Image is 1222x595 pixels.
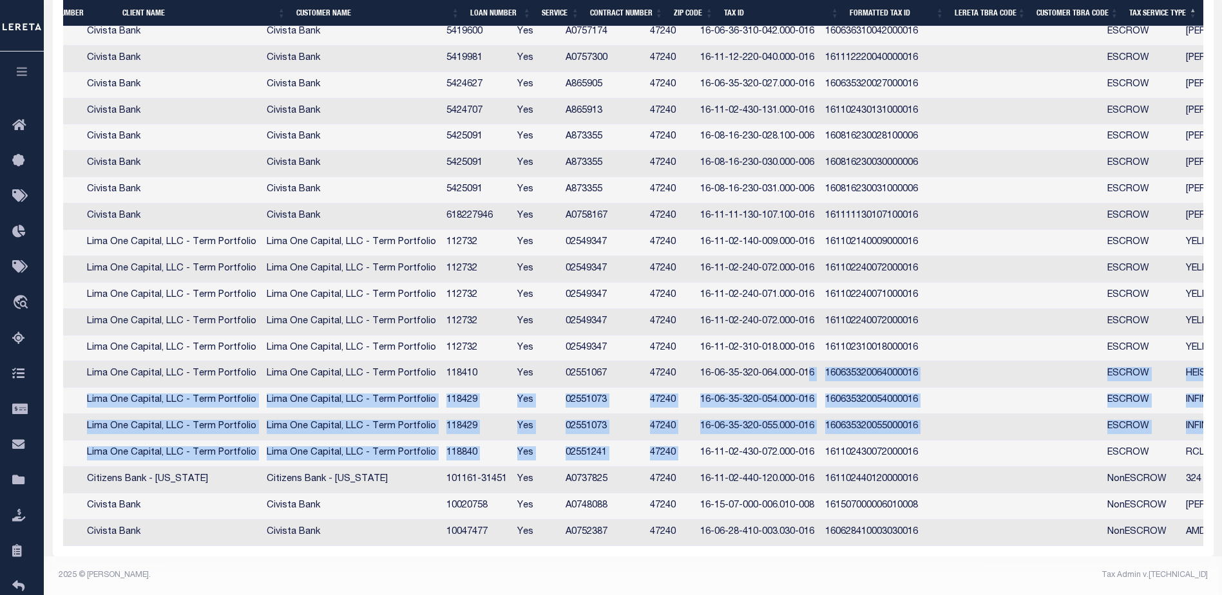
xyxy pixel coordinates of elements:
[441,99,513,125] td: 5424707
[695,256,820,283] td: 16-11-02-240-072.000-016
[512,19,560,46] td: Yes
[441,151,513,177] td: 5425091
[695,414,820,440] td: 16-06-35-320-055.000-016
[695,230,820,256] td: 16-11-02-140-009.000-016
[560,520,645,546] td: A0752387
[645,46,695,72] td: 47240
[441,361,513,388] td: 118410
[820,46,924,72] td: 161112220040000016
[645,19,695,46] td: 47240
[560,283,645,309] td: 02549347
[262,46,441,72] td: Civista Bank
[441,467,513,493] td: 101161-31451
[82,414,262,440] td: Lima One Capital, LLC - Term Portfolio
[820,309,924,335] td: 161102240072000016
[645,388,695,414] td: 47240
[82,283,262,309] td: Lima One Capital, LLC - Term Portfolio
[512,177,560,203] td: Yes
[560,203,645,230] td: A0758167
[645,203,695,230] td: 47240
[512,230,560,256] td: Yes
[441,203,513,230] td: 618227946
[695,388,820,414] td: 16-06-35-320-054.000-016
[695,124,820,151] td: 16-08-16-230-028.100-006
[512,99,560,125] td: Yes
[1102,72,1181,99] td: ESCROW
[441,283,513,309] td: 112732
[695,467,820,493] td: 16-11-02-440-120.000-016
[560,19,645,46] td: A0757174
[262,72,441,99] td: Civista Bank
[645,177,695,203] td: 47240
[441,520,513,546] td: 10047477
[695,46,820,72] td: 16-11-12-220-040.000-016
[262,124,441,151] td: Civista Bank
[560,309,645,335] td: 02549347
[820,72,924,99] td: 160635320027000016
[1102,335,1181,362] td: ESCROW
[695,493,820,520] td: 16-15-07-000-006.010-008
[820,520,924,546] td: 160628410003030016
[560,230,645,256] td: 02549347
[695,309,820,335] td: 16-11-02-240-072.000-016
[82,177,262,203] td: Civista Bank
[560,124,645,151] td: A873355
[512,309,560,335] td: Yes
[820,493,924,520] td: 161507000006010008
[645,124,695,151] td: 47240
[82,46,262,72] td: Civista Bank
[695,361,820,388] td: 16-06-35-320-064.000-016
[560,99,645,125] td: A865913
[645,414,695,440] td: 47240
[82,230,262,256] td: Lima One Capital, LLC - Term Portfolio
[695,440,820,467] td: 16-11-02-430-072.000-016
[262,520,441,546] td: Civista Bank
[262,309,441,335] td: Lima One Capital, LLC - Term Portfolio
[441,256,513,283] td: 112732
[512,467,560,493] td: Yes
[512,520,560,546] td: Yes
[262,361,441,388] td: Lima One Capital, LLC - Term Portfolio
[1102,203,1181,230] td: ESCROW
[695,203,820,230] td: 16-11-11-130-107.100-016
[560,493,645,520] td: A0748088
[512,256,560,283] td: Yes
[82,151,262,177] td: Civista Bank
[82,99,262,125] td: Civista Bank
[82,493,262,520] td: Civista Bank
[441,46,513,72] td: 5419981
[695,151,820,177] td: 16-08-16-230-030.000-006
[82,520,262,546] td: Civista Bank
[645,440,695,467] td: 47240
[262,230,441,256] td: Lima One Capital, LLC - Term Portfolio
[560,414,645,440] td: 02551073
[820,388,924,414] td: 160635320054000016
[441,388,513,414] td: 118429
[560,256,645,283] td: 02549347
[1102,177,1181,203] td: ESCROW
[1102,99,1181,125] td: ESCROW
[1102,230,1181,256] td: ESCROW
[82,72,262,99] td: Civista Bank
[560,177,645,203] td: A873355
[512,361,560,388] td: Yes
[82,203,262,230] td: Civista Bank
[1102,520,1181,546] td: NonESCROW
[1102,256,1181,283] td: ESCROW
[820,230,924,256] td: 161102140009000016
[512,493,560,520] td: Yes
[560,361,645,388] td: 02551067
[82,361,262,388] td: Lima One Capital, LLC - Term Portfolio
[645,99,695,125] td: 47240
[512,124,560,151] td: Yes
[820,177,924,203] td: 160816230031000006
[512,440,560,467] td: Yes
[262,203,441,230] td: Civista Bank
[645,283,695,309] td: 47240
[695,19,820,46] td: 16-06-36-310-042.000-016
[82,19,262,46] td: Civista Bank
[560,388,645,414] td: 02551073
[695,520,820,546] td: 16-06-28-410-003.030-016
[645,151,695,177] td: 47240
[1102,283,1181,309] td: ESCROW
